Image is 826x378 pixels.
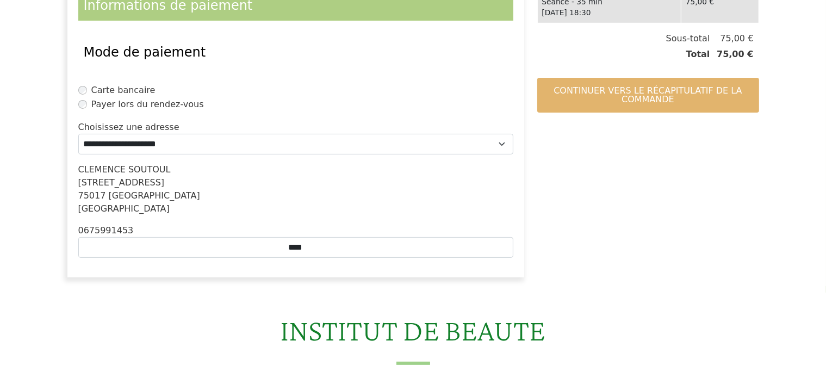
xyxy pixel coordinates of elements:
[542,8,591,17] time: [DATE] 18:30
[78,164,126,175] span: CLEMENCE
[84,45,206,60] span: Mode de paiement
[78,224,513,237] div: 0675991453
[128,164,170,175] span: SOUTOUL
[91,84,156,97] label: Carte bancaire
[7,312,819,365] h2: INSTITUT DE BEAUTE
[666,32,710,45] span: Sous-total
[686,48,710,61] span: Total
[78,203,170,214] span: [GEOGRAPHIC_DATA]
[710,32,754,45] span: 75,00 €
[91,98,204,111] label: Payer lors du rendez-vous
[710,48,754,61] span: 75,00 €
[537,78,759,113] button: Continuer vers le récapitulatif de la commande
[78,177,165,188] span: [STREET_ADDRESS]
[109,190,200,201] span: [GEOGRAPHIC_DATA]
[78,121,179,134] label: Choisissez une adresse
[78,190,106,201] span: 75017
